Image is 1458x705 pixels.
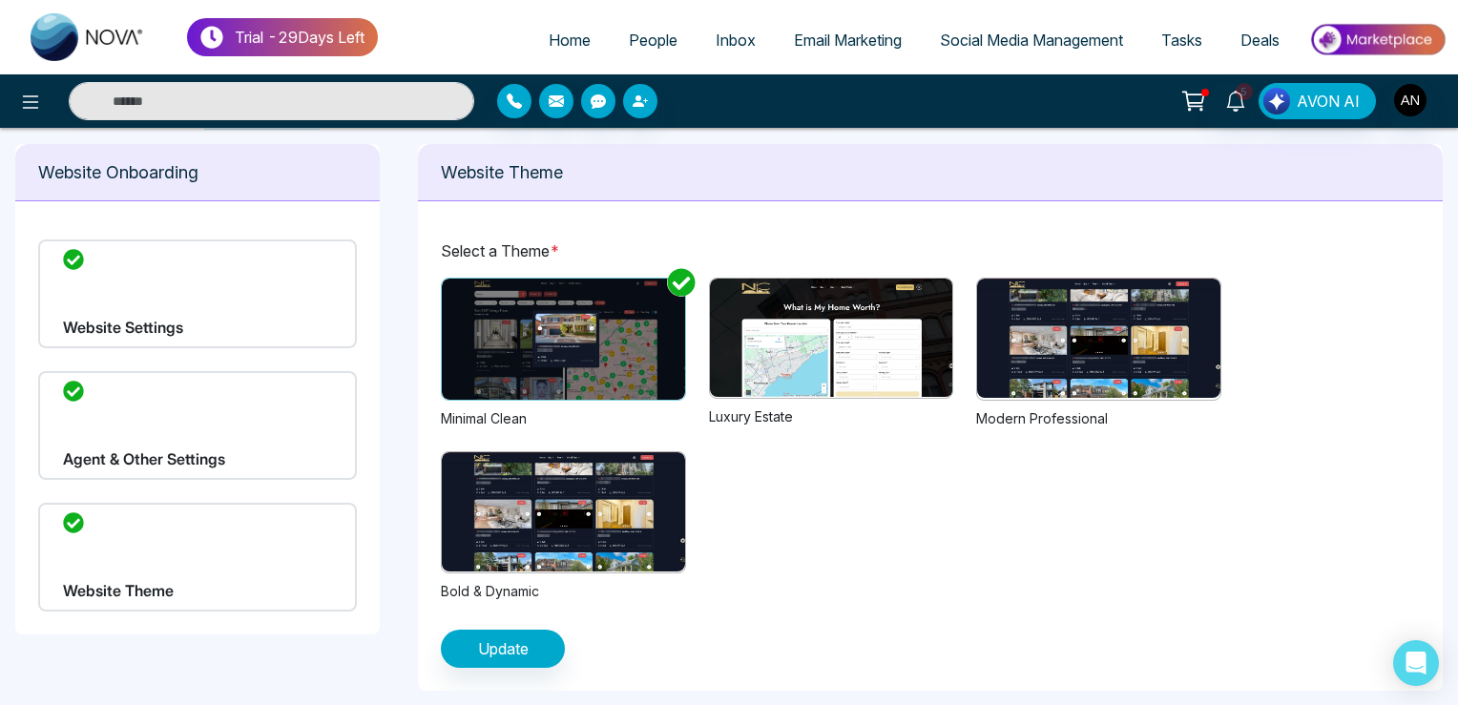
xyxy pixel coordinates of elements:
[940,31,1123,50] span: Social Media Management
[977,279,1220,398] img: template 3
[1142,22,1221,58] a: Tasks
[976,408,1221,428] div: Modern Professional
[441,408,686,428] div: Minimal Clean
[1221,22,1299,58] a: Deals
[530,22,610,58] a: Home
[1161,31,1202,50] span: Tasks
[1308,18,1447,61] img: Market-place.gif
[441,159,1420,185] p: Website Theme
[1236,83,1253,100] span: 5
[478,637,529,660] span: Update
[710,279,953,397] img: template 3
[794,31,902,50] span: Email Marketing
[709,406,954,426] div: Luxury Estate
[697,22,775,58] a: Inbox
[610,22,697,58] a: People
[921,22,1142,58] a: Social Media Management
[441,239,1420,262] p: Select a Theme
[38,371,357,480] div: Agent & Other Settings
[1240,31,1280,50] span: Deals
[629,31,677,50] span: People
[1297,90,1360,113] span: AVON AI
[716,31,756,50] span: Inbox
[1213,83,1259,116] a: 5
[31,13,145,61] img: Nova CRM Logo
[441,581,686,601] div: Bold & Dynamic
[38,159,357,185] p: Website Onboarding
[441,630,565,668] button: Update
[235,26,364,49] p: Trial - 29 Days Left
[1259,83,1376,119] button: AVON AI
[1393,640,1439,686] div: Open Intercom Messenger
[442,279,685,400] img: template 2
[775,22,921,58] a: Email Marketing
[38,503,357,612] div: Website Theme
[1394,84,1427,116] img: User Avatar
[549,31,591,50] span: Home
[1263,88,1290,114] img: Lead Flow
[38,239,357,348] div: Website Settings
[442,452,685,571] img: template 2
